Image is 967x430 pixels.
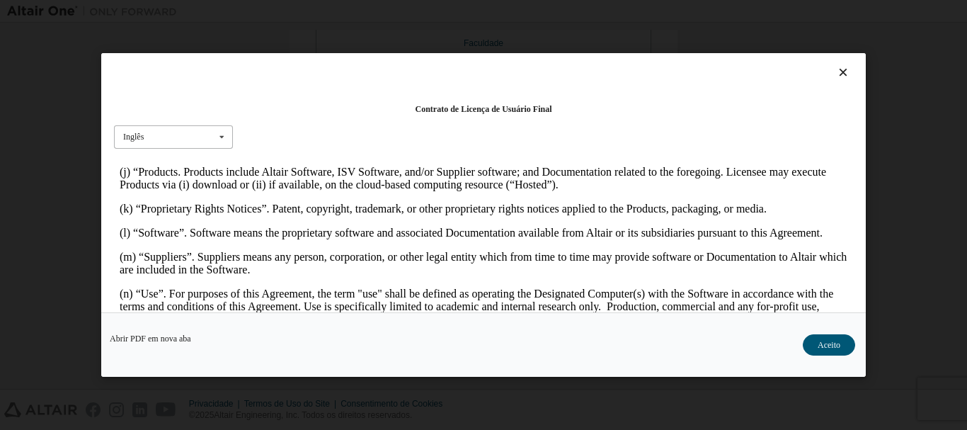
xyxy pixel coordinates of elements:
[6,130,733,181] p: (n) “Use”. For purposes of this Agreement, the term "use" shall be defined as operating the Desig...
[416,104,552,114] font: Contrato de Licença de Usuário Final
[110,334,191,343] a: Abrir PDF em nova aba
[6,193,733,218] p: (o) “You”, “Your”, or “Licensee”. As used in this Agreement, the term "You", “Your”, or "Licensee...
[803,334,855,356] button: Aceito
[123,132,144,142] font: Inglês
[6,9,733,34] p: (j) “Products. Products include Altair Software, ISV Software, and/or Supplier software; and Docu...
[6,94,733,119] p: (m) “Suppliers”. Suppliers means any person, corporation, or other legal entity which from time t...
[6,45,733,58] p: (k) “Proprietary Rights Notices”. Patent, copyright, trademark, or other proprietary rights notic...
[6,69,733,82] p: (l) “Software”. Software means the proprietary software and associated Documentation available fr...
[818,340,840,350] font: Aceito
